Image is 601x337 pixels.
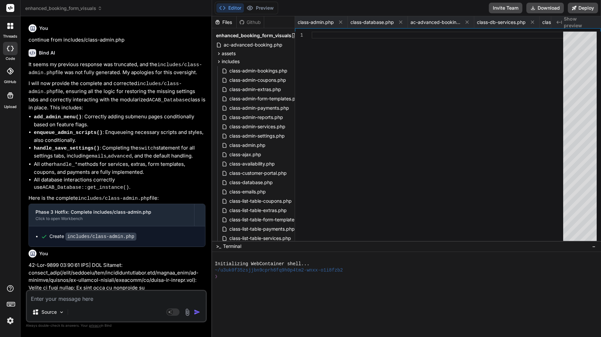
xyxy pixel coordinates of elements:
p: Here is the complete file: [29,194,205,203]
li: All other methods for services, extras, form templates, coupons, and payments are fully implemented. [34,161,205,176]
code: includes/class-admin.php [78,196,150,201]
h6: You [39,25,48,32]
span: class-list-table-coupons.php [229,197,292,205]
span: class-database.php [350,19,394,26]
code: ACAB_Database::get_instance() [42,185,129,190]
button: − [591,241,597,252]
code: advanced [108,154,132,159]
span: class-admin-coupons.php [229,76,287,84]
span: class-admin-payments.php [229,104,290,112]
span: privacy [89,323,101,327]
span: class-admin.php [298,19,334,26]
label: code [6,56,15,61]
code: emails [89,154,107,159]
li: : Completing the statement for all settings tabs, including , , and the default handling. [34,144,205,161]
img: Pick Models [59,309,64,315]
span: Initializing WebContainer shell... [215,261,309,267]
span: class-list-table-services.php [229,234,292,242]
h6: You [39,250,48,257]
div: Click to open Workbench [36,216,188,221]
button: Invite Team [489,3,522,13]
span: class-admin-form-templates.php [229,95,302,103]
code: ACAB_Database [149,97,188,103]
span: ~/u3uk0f35zsjjbn9cprh6fq9h0p4tm2-wnxx-o1i8fzb2 [215,267,343,274]
label: GitHub [4,79,16,85]
code: handle_* [54,162,78,168]
span: class-admin-services.php [229,123,286,131]
span: enhanced_booking_form_visuals [216,32,291,39]
span: class-admin-extras.php [229,85,282,93]
code: handle_save_settings() [34,146,100,151]
span: class-admin-bookings.php [229,67,288,75]
span: class-admin-reports.php [229,113,284,121]
div: 1 [295,32,303,39]
div: Github [237,19,264,26]
button: Preview [244,3,276,13]
span: class-list-table-payments.php [229,225,295,233]
span: class-emails.php [229,188,266,196]
span: − [592,243,596,250]
button: Deploy [568,3,598,13]
button: Phase 3 Hotfix: Complete includes/class-admin.phpClick to open Workbench [29,204,194,226]
img: settings [5,315,16,326]
span: class-availability.php [229,160,275,168]
p: It seems my previous response was truncated, and the file was not fully generated. My apologies f... [29,61,205,77]
span: Terminal [223,243,241,250]
li: : Enqueueing necessary scripts and styles, also conditionally. [34,129,205,144]
span: class-admin-settings.php [229,132,285,140]
span: class-customer-portal.php [229,169,287,177]
img: attachment [184,308,191,316]
label: threads [3,34,17,39]
span: class-admin.php [229,141,266,149]
code: add_admin_menu() [34,114,82,120]
div: Files [212,19,236,26]
span: class-ajax.php [229,151,262,159]
h6: Bind AI [39,50,55,56]
p: Source [41,309,57,315]
div: Phase 3 Hotfix: Complete includes/class-admin.php [36,209,188,215]
code: switch [138,146,156,151]
p: I will now provide the complete and corrected file, ensuring all the logic for restoring the miss... [29,80,205,112]
span: class-db-services.php [477,19,526,26]
p: continue from includes/class-admin.php [29,36,205,44]
span: class-database.php [229,178,273,186]
span: >_ [216,243,221,250]
span: includes [222,58,240,65]
p: Always double-check its answers. Your in Bind [26,322,207,329]
span: ac-advanced-booking.php [223,41,283,49]
span: ac-advanced-booking.php [411,19,460,26]
span: enhanced_booking_form_visuals [25,5,102,12]
code: enqueue_admin_scripts() [34,130,103,136]
span: class-list-table-form-templates.php [229,216,307,224]
li: All database interactions correctly use . [34,176,205,192]
button: Download [526,3,564,13]
span: class-db-extras.php [542,19,587,26]
span: Show preview [564,16,596,29]
span: ❯ [215,274,217,280]
span: class-list-table-extras.php [229,206,287,214]
div: Create [49,233,136,240]
button: Editor [216,3,244,13]
span: assets [222,50,236,57]
img: icon [194,309,200,315]
label: Upload [4,104,17,110]
code: includes/class-admin.php [65,233,136,241]
li: : Correctly adding submenu pages conditionally based on feature flags. [34,113,205,129]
